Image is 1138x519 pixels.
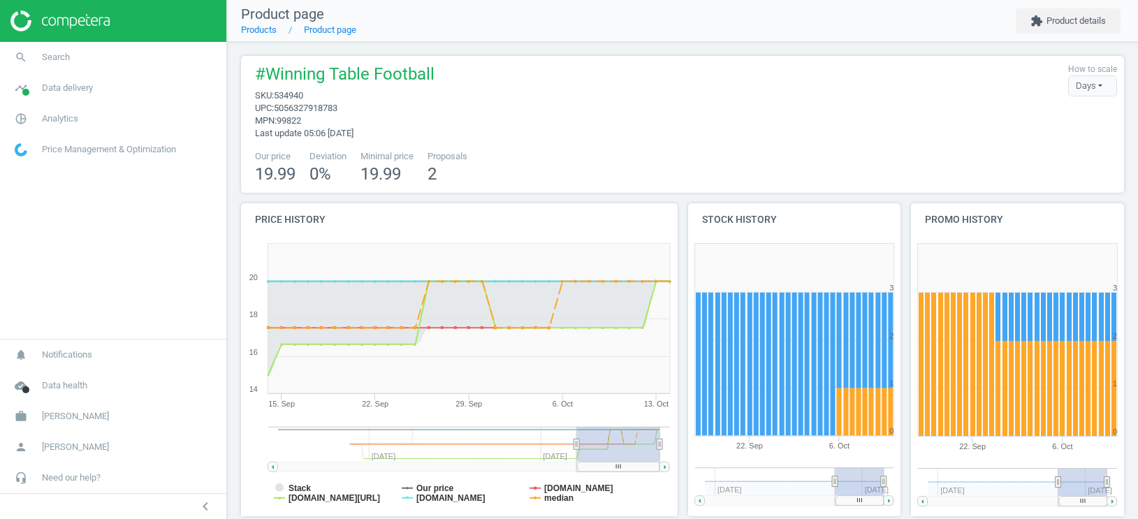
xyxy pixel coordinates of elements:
[1068,75,1117,96] div: Days
[360,150,414,163] span: Minimal price
[456,400,483,408] tspan: 29. Sep
[241,203,678,236] h4: Price history
[544,483,613,493] tspan: [DOMAIN_NAME]
[889,379,893,388] text: 1
[736,442,763,451] tspan: 22. Sep
[255,63,435,89] span: #Winning Table Football
[865,486,889,495] tspan: [DATE]
[1052,442,1072,451] tspan: 6. Oct
[688,203,901,236] h4: Stock history
[889,332,893,340] text: 2
[15,143,27,156] img: wGWNvw8QSZomAAAAABJRU5ErkJggg==
[428,164,437,184] span: 2
[360,164,401,184] span: 19.99
[644,400,669,408] tspan: 13. Oct
[255,164,296,184] span: 19.99
[255,128,353,138] span: Last update 05:06 [DATE]
[42,410,109,423] span: [PERSON_NAME]
[309,150,346,163] span: Deviation
[1088,486,1113,495] tspan: [DATE]
[268,400,295,408] tspan: 15. Sep
[416,483,454,493] tspan: Our price
[289,483,311,493] tspan: Stack
[42,379,87,392] span: Data health
[241,6,324,22] span: Product page
[544,493,574,503] tspan: median
[8,44,34,71] i: search
[1016,8,1121,34] button: extensionProduct details
[829,442,849,451] tspan: 6. Oct
[959,442,986,451] tspan: 22. Sep
[42,51,70,64] span: Search
[255,90,274,101] span: sku :
[249,273,258,282] text: 20
[889,427,893,436] text: 0
[42,112,78,125] span: Analytics
[42,82,93,94] span: Data delivery
[8,465,34,491] i: headset_mic
[255,115,277,126] span: mpn :
[911,203,1124,236] h4: Promo history
[249,348,258,356] text: 16
[289,493,380,503] tspan: [DOMAIN_NAME][URL]
[42,143,176,156] span: Price Management & Optimization
[8,75,34,101] i: timeline
[188,497,223,516] button: chevron_left
[8,434,34,460] i: person
[42,349,92,361] span: Notifications
[8,372,34,399] i: cloud_done
[197,498,214,515] i: chevron_left
[8,403,34,430] i: work
[309,164,331,184] span: 0 %
[249,385,258,393] text: 14
[255,103,274,113] span: upc :
[42,472,101,484] span: Need our help?
[1113,379,1117,388] text: 1
[362,400,388,408] tspan: 22. Sep
[8,105,34,132] i: pie_chart_outlined
[1068,64,1117,75] label: How to scale
[277,115,301,126] span: 99822
[241,24,277,35] a: Products
[304,24,356,35] a: Product page
[274,103,337,113] span: 5056327918783
[416,493,486,503] tspan: [DOMAIN_NAME]
[428,150,467,163] span: Proposals
[553,400,573,408] tspan: 6. Oct
[274,90,303,101] span: 534940
[42,441,109,453] span: [PERSON_NAME]
[249,310,258,319] text: 18
[1030,15,1043,27] i: extension
[1113,332,1117,340] text: 2
[1113,284,1117,292] text: 3
[255,150,296,163] span: Our price
[889,284,893,292] text: 3
[8,342,34,368] i: notifications
[10,10,110,31] img: ajHJNr6hYgQAAAAASUVORK5CYII=
[1113,427,1117,436] text: 0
